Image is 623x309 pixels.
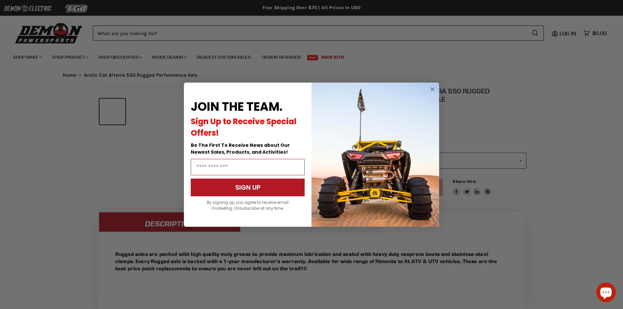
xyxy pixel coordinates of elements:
input: Email Address [191,159,305,175]
span: Be The First To Receive News about Our Newest Sales, Products, and Activities! [191,142,290,155]
inbox-online-store-chat: Shopify online store chat [594,282,618,304]
img: a9095488-b6e7-41ba-879d-588abfab540b.jpeg [311,83,439,227]
button: Close dialog [428,85,436,93]
button: SIGN UP [191,179,305,196]
span: Sign Up to Receive Special Offers! [191,116,296,138]
span: JOIN THE TEAM. [191,98,282,115]
span: By signing up, you agree to receive email marketing. Unsubscribe at any time. [207,200,289,211]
